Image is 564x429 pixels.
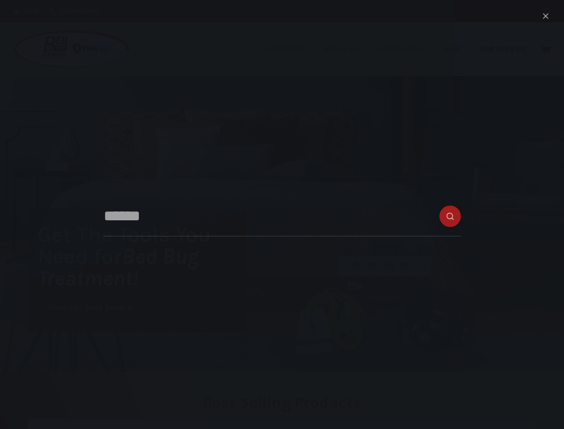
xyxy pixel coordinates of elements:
[437,22,475,76] a: Shop
[13,29,130,69] img: Prevsol/Bed Bug Heat Doctor
[38,244,199,291] i: Bed Bug Treatment!
[259,22,531,76] nav: Primary
[475,22,531,76] a: Our Reviews
[544,8,551,15] button: Search
[318,22,372,76] a: About Us
[38,223,246,289] h1: Get The Tools You Need for
[28,395,536,410] h2: Best Selling Products
[48,303,134,312] span: View our Best Sellers!
[7,4,34,30] button: Open LiveChat chat widget
[38,298,145,317] a: View our Best Sellers!
[259,22,318,76] a: Industries
[372,22,437,76] a: Information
